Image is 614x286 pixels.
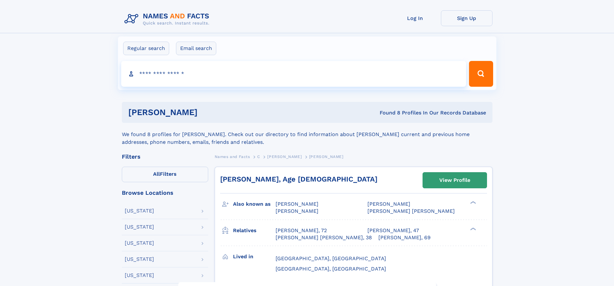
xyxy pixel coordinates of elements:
[439,173,470,188] div: View Profile
[469,201,476,205] div: ❯
[309,154,344,159] span: [PERSON_NAME]
[125,224,154,230] div: [US_STATE]
[233,199,276,210] h3: Also known as
[276,227,327,234] a: [PERSON_NAME], 72
[233,225,276,236] h3: Relatives
[276,201,318,207] span: [PERSON_NAME]
[125,208,154,213] div: [US_STATE]
[176,42,216,55] label: Email search
[121,61,466,87] input: search input
[367,227,419,234] a: [PERSON_NAME], 47
[128,108,289,116] h1: [PERSON_NAME]
[122,167,208,182] label: Filters
[423,173,487,188] a: View Profile
[215,153,250,161] a: Names and Facts
[220,175,377,183] a: [PERSON_NAME], Age [DEMOGRAPHIC_DATA]
[288,109,486,116] div: Found 8 Profiles In Our Records Database
[469,227,476,231] div: ❯
[125,273,154,278] div: [US_STATE]
[367,201,410,207] span: [PERSON_NAME]
[267,154,302,159] span: [PERSON_NAME]
[123,42,169,55] label: Regular search
[441,10,492,26] a: Sign Up
[125,257,154,262] div: [US_STATE]
[122,154,208,160] div: Filters
[257,153,260,161] a: C
[122,10,215,28] img: Logo Names and Facts
[469,61,493,87] button: Search Button
[276,266,386,272] span: [GEOGRAPHIC_DATA], [GEOGRAPHIC_DATA]
[125,241,154,246] div: [US_STATE]
[276,208,318,214] span: [PERSON_NAME]
[276,255,386,261] span: [GEOGRAPHIC_DATA], [GEOGRAPHIC_DATA]
[267,153,302,161] a: [PERSON_NAME]
[276,234,372,241] a: [PERSON_NAME] [PERSON_NAME], 38
[122,123,492,146] div: We found 8 profiles for [PERSON_NAME]. Check out our directory to find information about [PERSON_...
[389,10,441,26] a: Log In
[257,154,260,159] span: C
[367,208,455,214] span: [PERSON_NAME] [PERSON_NAME]
[153,171,160,177] span: All
[122,190,208,196] div: Browse Locations
[378,234,431,241] a: [PERSON_NAME], 69
[233,251,276,262] h3: Lived in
